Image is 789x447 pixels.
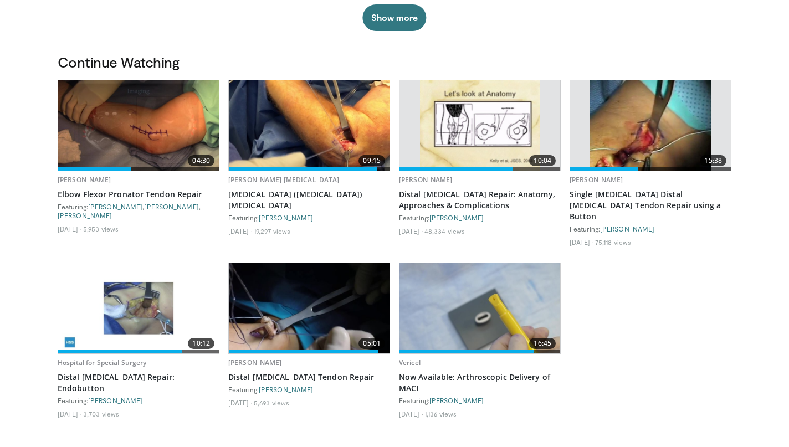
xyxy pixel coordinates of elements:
[399,213,561,222] div: Featuring:
[399,189,561,211] a: Distal [MEDICAL_DATA] Repair: Anatomy, Approaches & Complications
[58,175,111,184] a: [PERSON_NAME]
[399,227,423,235] li: [DATE]
[529,338,556,349] span: 16:45
[570,80,731,171] a: 15:38
[228,358,282,367] a: [PERSON_NAME]
[144,203,198,210] a: [PERSON_NAME]
[570,238,593,246] li: [DATE]
[228,372,390,383] a: Distal [MEDICAL_DATA] Tendon Repair
[188,338,214,349] span: 10:12
[58,263,219,353] a: 10:12
[58,53,731,71] h3: Continue Watching
[83,224,119,233] li: 5,953 views
[399,175,453,184] a: [PERSON_NAME]
[228,398,252,407] li: [DATE]
[570,189,731,222] a: Single [MEDICAL_DATA] Distal [MEDICAL_DATA] Tendon Repair using a Button
[254,398,289,407] li: 5,693 views
[229,263,390,353] a: 05:01
[420,80,540,171] img: 90401_0000_3.png.620x360_q85_upscale.jpg
[254,227,290,235] li: 19,297 views
[570,175,623,184] a: [PERSON_NAME]
[399,372,561,394] a: Now Available: Arthroscopic Delivery of MACI
[58,212,112,219] a: [PERSON_NAME]
[358,338,385,349] span: 05:01
[399,396,561,405] div: Featuring:
[228,213,390,222] div: Featuring:
[58,396,219,405] div: Featuring:
[399,263,560,353] img: 44b74076-82c2-4d91-983f-0e8d3183a8d9.620x360_q85_upscale.jpg
[399,80,560,171] a: 10:04
[259,214,313,222] a: [PERSON_NAME]
[88,397,142,404] a: [PERSON_NAME]
[58,358,146,367] a: Hospital for Special Surgery
[58,202,219,220] div: Featuring: , ,
[529,155,556,166] span: 10:04
[590,80,711,171] img: king_0_3.png.620x360_q85_upscale.jpg
[228,227,252,235] li: [DATE]
[229,80,390,171] img: e65640a2-9595-4195-a9a9-25fa16d95170.620x360_q85_upscale.jpg
[399,263,560,353] a: 16:45
[58,80,219,171] a: 04:30
[399,409,423,418] li: [DATE]
[600,225,654,233] a: [PERSON_NAME]
[595,238,631,246] li: 75,118 views
[58,372,219,394] a: Distal [MEDICAL_DATA] Repair: Endobutton
[429,214,484,222] a: [PERSON_NAME]
[228,175,339,184] a: [PERSON_NAME] [MEDICAL_DATA]
[424,409,457,418] li: 1,136 views
[188,155,214,166] span: 04:30
[229,80,390,171] a: 09:15
[88,203,142,210] a: [PERSON_NAME]
[58,189,219,200] a: Elbow Flexor Pronator Tendon Repair
[399,358,421,367] a: Vericel
[228,385,390,394] div: Featuring:
[228,189,390,211] a: [MEDICAL_DATA] ([MEDICAL_DATA]) [MEDICAL_DATA]
[58,224,81,233] li: [DATE]
[83,409,119,418] li: 3,703 views
[259,386,313,393] a: [PERSON_NAME]
[429,397,484,404] a: [PERSON_NAME]
[58,409,81,418] li: [DATE]
[358,155,385,166] span: 09:15
[700,155,726,166] span: 15:38
[424,227,465,235] li: 48,334 views
[58,80,219,171] img: 74af4079-b4cf-476d-abbe-92813b4831c1.620x360_q85_upscale.jpg
[229,263,390,353] img: b116c209-6dbb-4118-b0fd-2a663c176b83.620x360_q85_upscale.jpg
[58,263,219,353] img: 60b7c6be-54cb-4f90-a3aa-5d42026135db.620x360_q85_upscale.jpg
[570,224,731,233] div: Featuring:
[362,4,426,31] button: Show more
